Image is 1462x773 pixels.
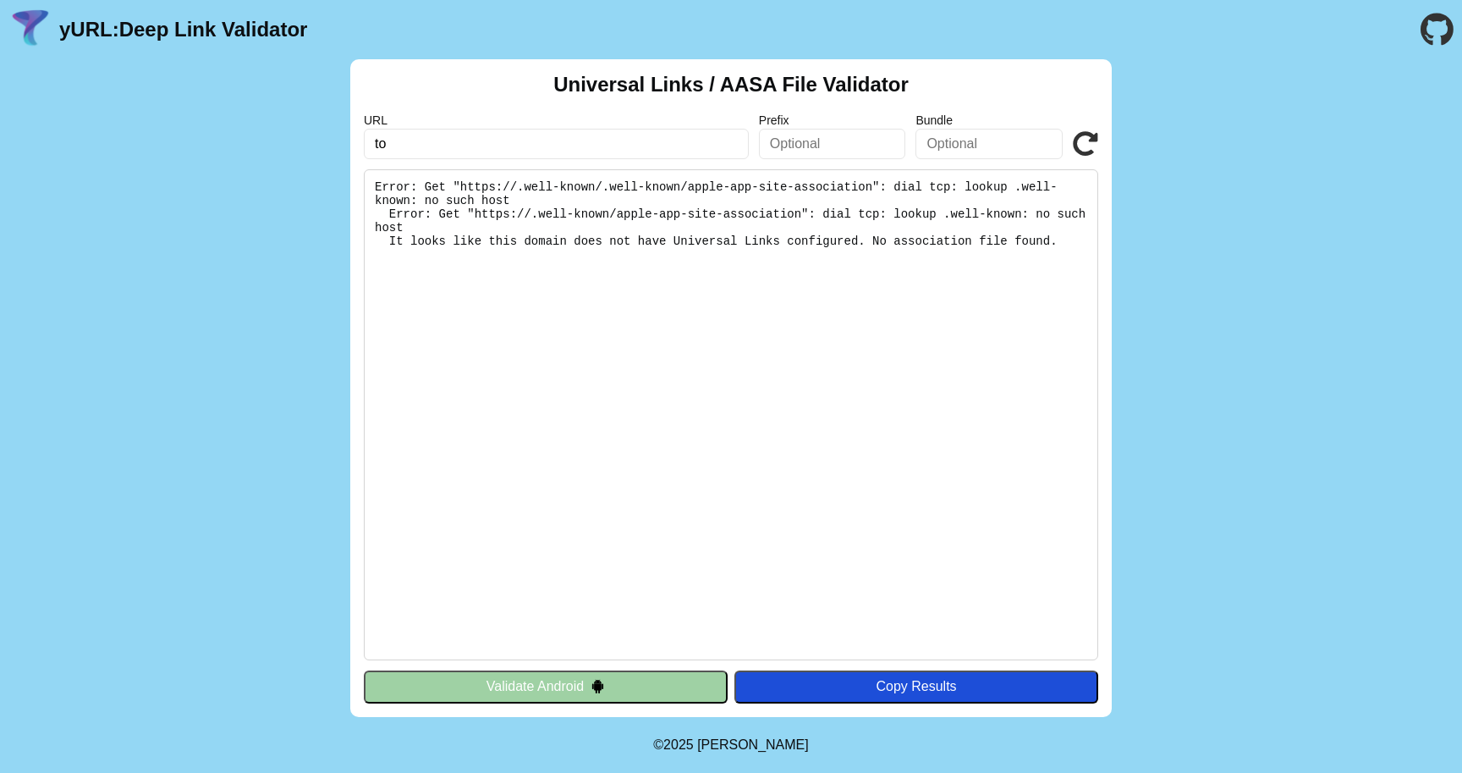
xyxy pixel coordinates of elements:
a: yURL:Deep Link Validator [59,18,307,41]
button: Validate Android [364,671,728,703]
pre: Error: Get "https://.well-known/.well-known/apple-app-site-association": dial tcp: lookup .well-k... [364,169,1098,660]
label: Prefix [759,113,906,127]
label: Bundle [915,113,1063,127]
a: Michael Ibragimchayev's Personal Site [697,737,809,752]
div: Copy Results [743,679,1090,694]
img: yURL Logo [8,8,52,52]
input: Optional [759,129,906,159]
button: Copy Results [734,671,1098,703]
img: droidIcon.svg [591,679,605,693]
span: 2025 [663,737,694,752]
h2: Universal Links / AASA File Validator [553,73,909,97]
input: Optional [915,129,1063,159]
label: URL [364,113,749,127]
footer: © [653,717,808,773]
input: Required [364,129,749,159]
